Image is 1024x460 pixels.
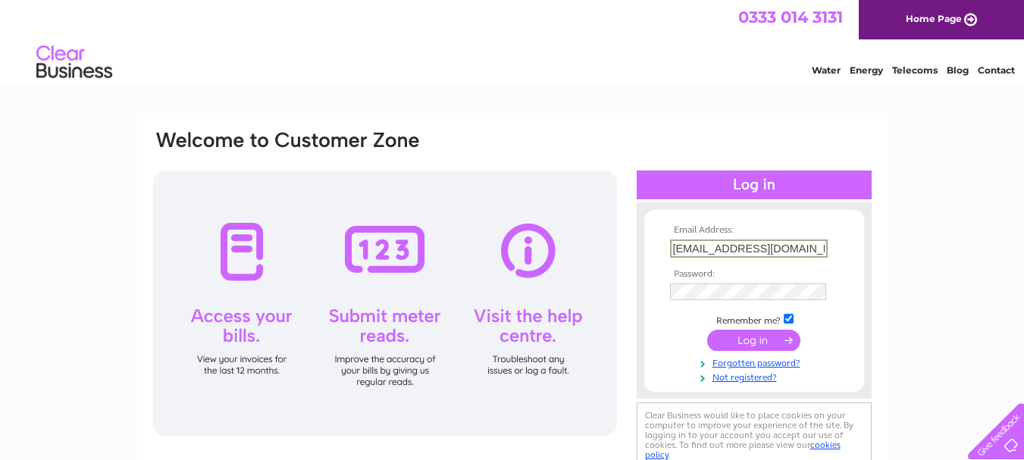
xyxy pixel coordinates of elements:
a: cookies policy [645,440,841,460]
a: 0333 014 3131 [738,8,843,27]
input: Submit [707,330,800,351]
img: logo.png [36,39,113,86]
a: Contact [978,64,1015,76]
th: Email Address: [666,225,842,236]
a: Not registered? [670,369,842,383]
a: Telecoms [892,64,938,76]
td: Remember me? [666,311,842,327]
a: Blog [947,64,969,76]
a: Water [812,64,841,76]
th: Password: [666,269,842,280]
a: Forgotten password? [670,355,842,369]
a: Energy [850,64,883,76]
div: Clear Business is a trading name of Verastar Limited (registered in [GEOGRAPHIC_DATA] No. 3667643... [155,8,871,74]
